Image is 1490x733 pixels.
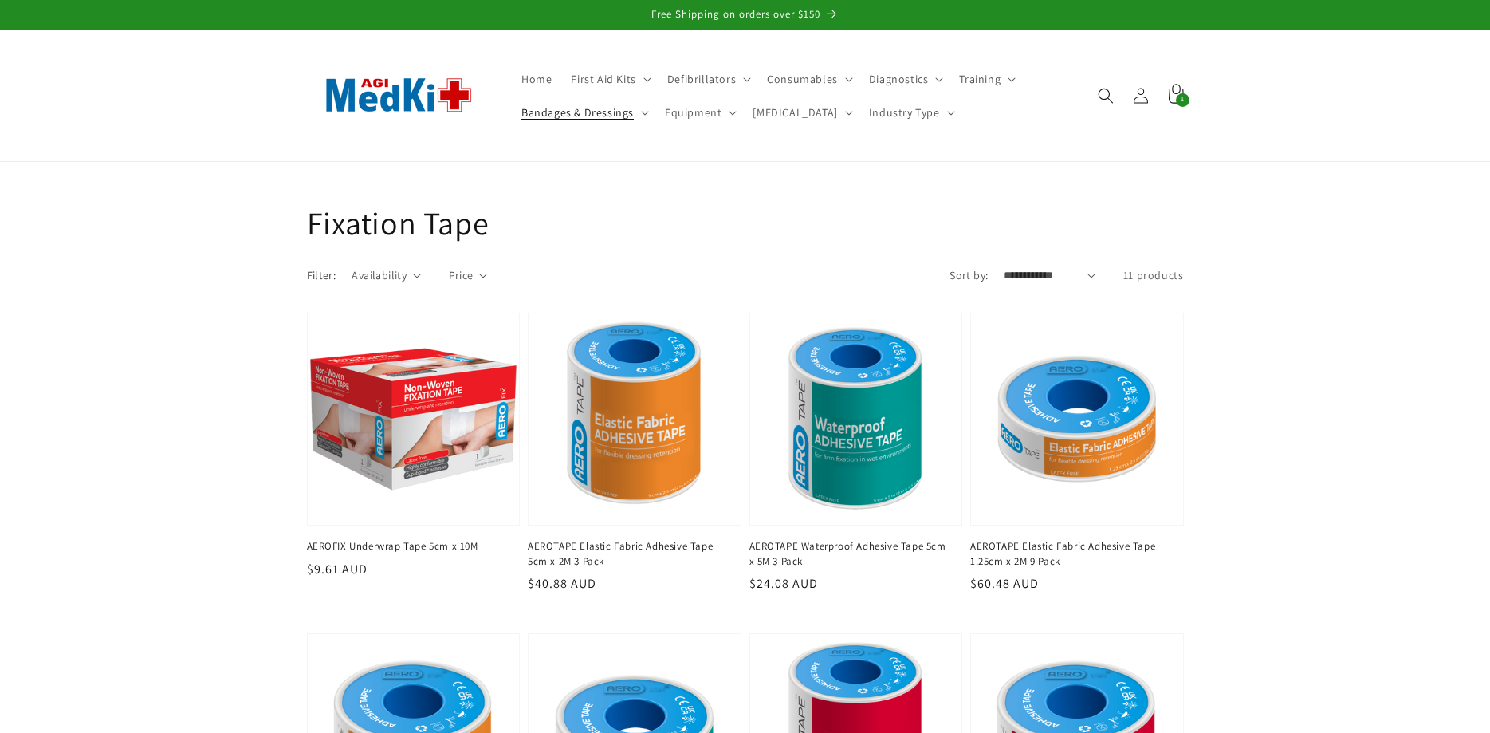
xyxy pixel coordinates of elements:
[449,267,488,284] summary: Price
[307,267,336,284] h2: Filter:
[757,62,859,96] summary: Consumables
[449,267,474,284] span: Price
[352,267,407,284] span: Availability
[949,268,988,282] label: Sort by:
[767,72,838,86] span: Consumables
[528,539,732,568] a: AEROTAPE Elastic Fabric Adhesive Tape 5cm x 2M 3 Pack
[1181,93,1185,107] span: 1
[512,96,655,129] summary: Bandages & Dressings
[869,72,929,86] span: Diagnostics
[665,105,721,120] span: Equipment
[1088,78,1123,113] summary: Search
[949,62,1022,96] summary: Training
[859,62,950,96] summary: Diagnostics
[1123,268,1184,282] span: 11 products
[307,202,1184,243] h1: Fixation Tape
[571,72,635,86] span: First Aid Kits
[655,96,743,129] summary: Equipment
[970,539,1174,568] a: AEROTAPE Elastic Fabric Adhesive Tape 1.25cm x 2M 9 Pack
[658,62,757,96] summary: Defibrillators
[307,52,490,139] img: AGI MedKit
[352,267,420,284] summary: Availability
[561,62,657,96] summary: First Aid Kits
[667,72,736,86] span: Defibrillators
[16,8,1474,22] p: Free Shipping on orders over $150
[753,105,837,120] span: [MEDICAL_DATA]
[512,62,561,96] a: Home
[521,72,552,86] span: Home
[307,539,511,554] a: AEROFIX Underwrap Tape 5cm x 10M
[959,72,1001,86] span: Training
[521,105,634,120] span: Bandages & Dressings
[869,105,940,120] span: Industry Type
[859,96,961,129] summary: Industry Type
[749,539,953,568] a: AEROTAPE Waterproof Adhesive Tape 5cm x 5M 3 Pack
[743,96,859,129] summary: [MEDICAL_DATA]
